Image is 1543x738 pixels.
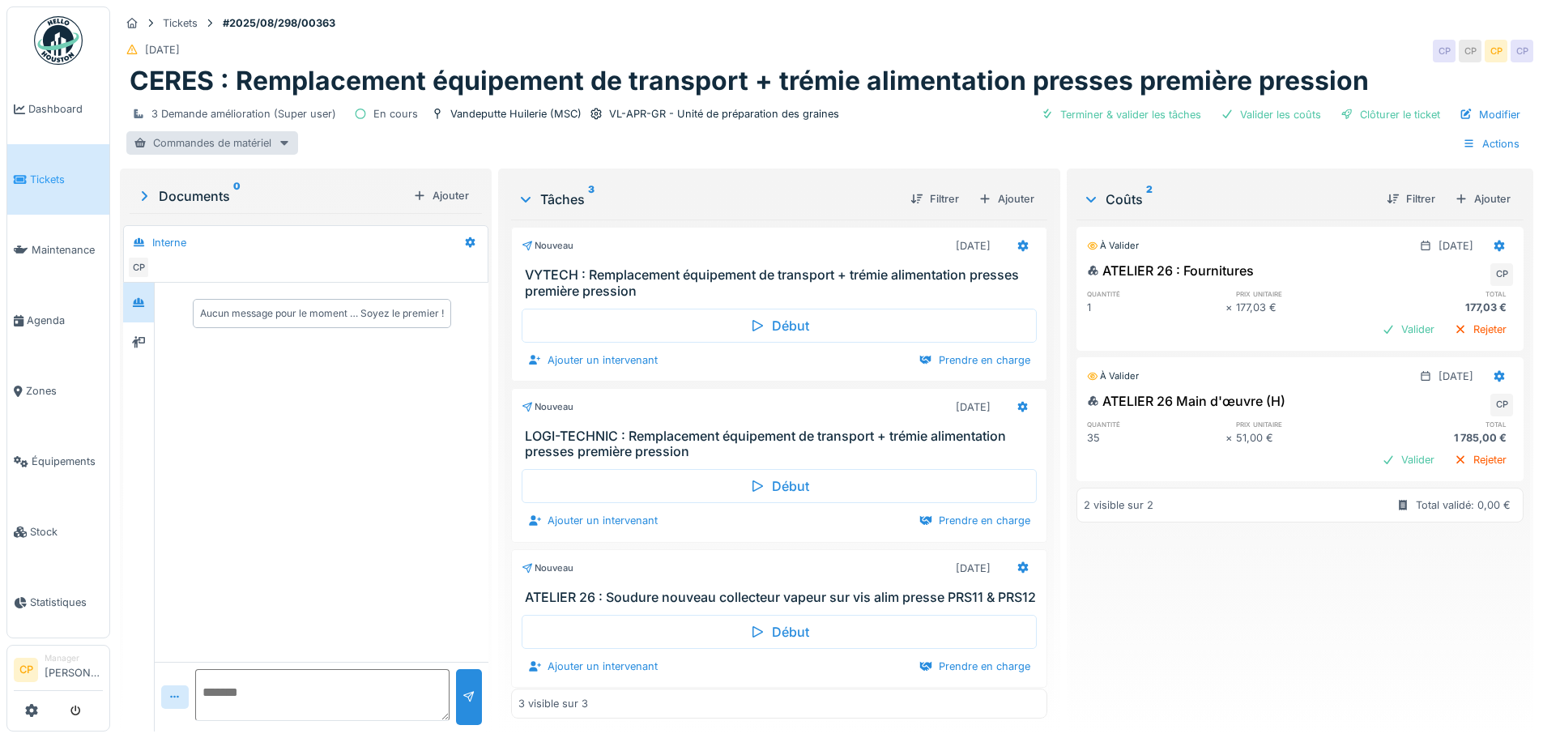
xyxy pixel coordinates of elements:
div: Clôturer le ticket [1334,104,1447,126]
div: Modifier [1453,104,1527,126]
div: 35 [1087,430,1225,446]
div: Tâches [518,190,897,209]
div: CP [127,256,150,279]
div: CP [1433,40,1456,62]
div: Ajouter un intervenant [522,655,664,677]
h6: quantité [1087,419,1225,429]
div: Interne [152,235,186,250]
div: Début [522,309,1036,343]
div: CP [1511,40,1533,62]
li: [PERSON_NAME] [45,652,103,687]
div: Rejeter [1447,318,1513,340]
div: Manager [45,652,103,664]
div: Filtrer [1380,188,1442,210]
div: Valider [1375,318,1441,340]
div: À valider [1087,369,1139,383]
div: Prendre en charge [913,655,1037,677]
div: 1 785,00 € [1375,430,1513,446]
div: 3 visible sur 3 [518,696,588,711]
h3: LOGI-TECHNIC : Remplacement équipement de transport + trémie alimentation presses première pression [525,429,1039,459]
a: Zones [7,356,109,426]
h6: prix unitaire [1236,288,1375,299]
sup: 0 [233,186,241,206]
div: [DATE] [956,561,991,576]
span: Stock [30,524,103,540]
span: Agenda [27,313,103,328]
div: CP [1459,40,1481,62]
div: 51,00 € [1236,430,1375,446]
div: Nouveau [522,400,573,414]
div: [DATE] [1439,369,1473,384]
span: Équipements [32,454,103,469]
div: Ajouter [407,185,475,207]
h6: prix unitaire [1236,419,1375,429]
div: ATELIER 26 : Fournitures [1087,261,1254,280]
div: Coûts [1083,190,1374,209]
h3: ATELIER 26 : Soudure nouveau collecteur vapeur sur vis alim presse PRS11 & PRS12 [525,590,1039,605]
span: Dashboard [28,101,103,117]
h1: CERES : Remplacement équipement de transport + trémie alimentation presses première pression [130,66,1369,96]
a: Équipements [7,426,109,497]
li: CP [14,658,38,682]
strong: #2025/08/298/00363 [216,15,342,31]
div: Rejeter [1447,449,1513,471]
div: Ajouter un intervenant [522,349,664,371]
div: ATELIER 26 Main d'œuvre (H) [1087,391,1285,411]
a: Maintenance [7,215,109,285]
a: Stock [7,497,109,567]
sup: 3 [588,190,595,209]
div: Ajouter un intervenant [522,510,664,531]
div: CP [1490,263,1513,286]
div: × [1225,300,1236,315]
span: Tickets [30,172,103,187]
div: Filtrer [904,188,965,210]
div: Valider [1375,449,1441,471]
div: CP [1485,40,1507,62]
div: Vandeputte Huilerie (MSC) [450,106,582,122]
div: Nouveau [522,561,573,575]
div: Prendre en charge [913,510,1037,531]
div: Terminer & valider les tâches [1034,104,1208,126]
div: [DATE] [1439,238,1473,254]
div: × [1225,430,1236,446]
span: Statistiques [30,595,103,610]
div: Début [522,469,1036,503]
div: À valider [1087,239,1139,253]
div: Commandes de matériel [126,131,298,155]
div: Nouveau [522,239,573,253]
div: 2 visible sur 2 [1084,497,1153,513]
div: VL-APR-GR - Unité de préparation des graines [609,106,839,122]
div: [DATE] [956,399,991,415]
div: Tickets [163,15,198,31]
a: Agenda [7,285,109,356]
h6: total [1375,288,1513,299]
div: 3 Demande amélioration (Super user) [151,106,336,122]
div: 177,03 € [1375,300,1513,315]
img: Badge_color-CXgf-gQk.svg [34,16,83,65]
a: CP Manager[PERSON_NAME] [14,652,103,691]
sup: 2 [1146,190,1153,209]
div: [DATE] [956,238,991,254]
div: Ajouter [1448,188,1517,210]
h3: VYTECH : Remplacement équipement de transport + trémie alimentation presses première pression [525,267,1039,298]
div: Actions [1456,132,1527,156]
div: Ajouter [972,188,1041,210]
div: CP [1490,394,1513,416]
div: Total validé: 0,00 € [1416,497,1511,513]
div: Prendre en charge [913,349,1037,371]
h6: total [1375,419,1513,429]
div: 177,03 € [1236,300,1375,315]
div: 1 [1087,300,1225,315]
span: Maintenance [32,242,103,258]
div: En cours [373,106,418,122]
span: Zones [26,383,103,399]
a: Statistiques [7,567,109,638]
h6: quantité [1087,288,1225,299]
div: Aucun message pour le moment … Soyez le premier ! [200,306,444,321]
a: Tickets [7,144,109,215]
a: Dashboard [7,74,109,144]
div: Début [522,615,1036,649]
div: Valider les coûts [1214,104,1328,126]
div: Documents [136,186,407,206]
div: [DATE] [145,42,180,58]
